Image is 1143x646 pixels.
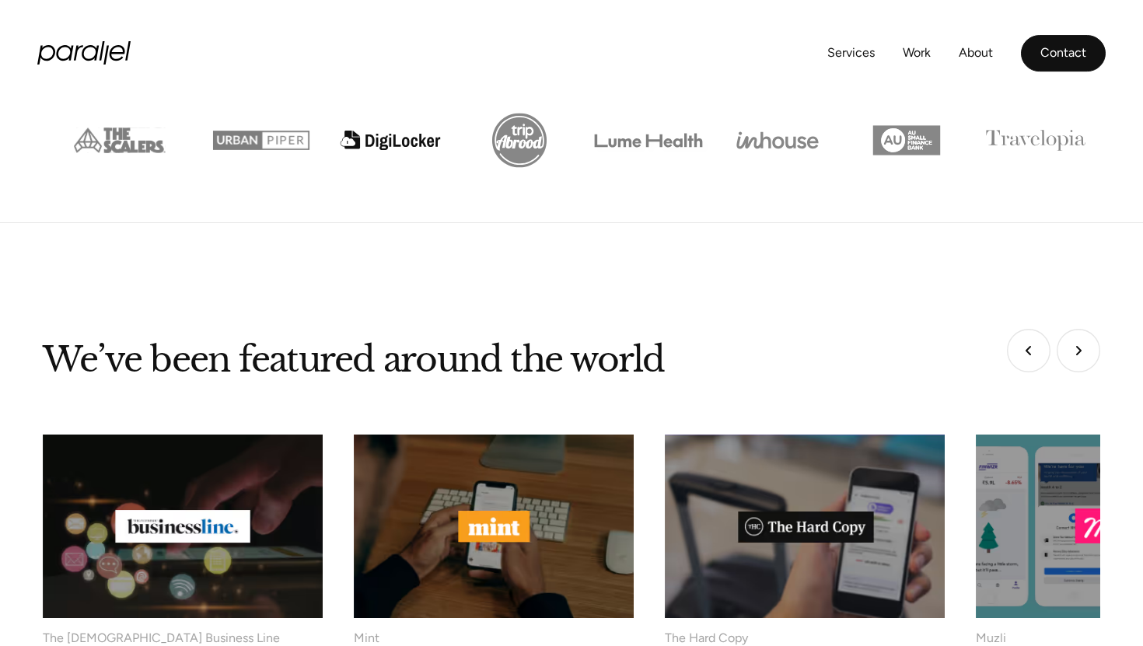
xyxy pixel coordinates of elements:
[827,42,875,65] a: Services
[584,108,713,173] div: Show slide 5 of 8
[903,42,931,65] a: Work
[842,108,971,173] div: Show slide 7 of 8
[713,108,842,173] div: Show slide 6 of 8
[1007,329,1050,372] div: Go to last slide
[43,108,197,173] div: Show slide 1 of 8
[197,108,326,173] div: Show slide 2 of 8
[1021,35,1106,72] a: Contact
[971,108,1100,173] div: Show slide 8 of 8
[326,108,455,173] div: Show slide 3 of 8
[455,108,584,173] div: Show slide 4 of 8
[959,42,993,65] a: About
[1057,329,1100,372] div: Next slide
[37,41,131,65] a: home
